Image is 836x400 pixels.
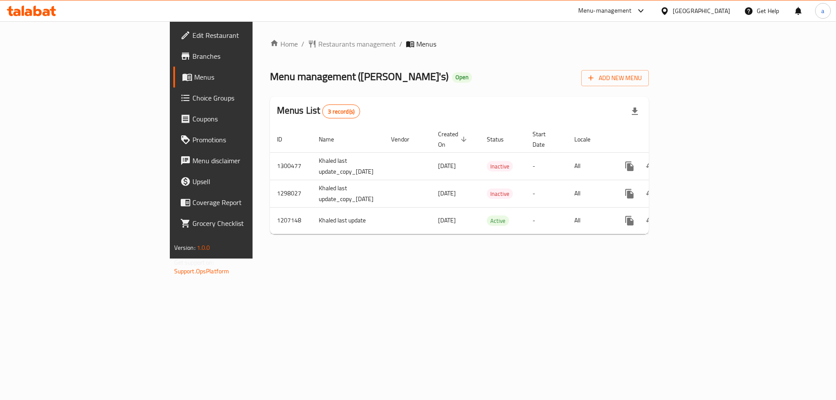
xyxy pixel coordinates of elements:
[619,156,640,177] button: more
[323,108,360,116] span: 3 record(s)
[391,134,421,145] span: Vendor
[173,150,310,171] a: Menu disclaimer
[452,74,472,81] span: Open
[197,242,210,253] span: 1.0.0
[399,39,402,49] li: /
[487,134,515,145] span: Status
[270,126,710,234] table: enhanced table
[567,207,612,234] td: All
[173,46,310,67] a: Branches
[487,189,513,199] span: Inactive
[174,242,196,253] span: Version:
[277,104,360,118] h2: Menus List
[173,213,310,234] a: Grocery Checklist
[624,101,645,122] div: Export file
[270,67,448,86] span: Menu management ( [PERSON_NAME]'s )
[174,266,229,277] a: Support.OpsPlatform
[192,218,303,229] span: Grocery Checklist
[567,152,612,180] td: All
[526,152,567,180] td: -
[318,39,396,49] span: Restaurants management
[173,25,310,46] a: Edit Restaurant
[270,39,649,49] nav: breadcrumb
[619,183,640,204] button: more
[526,180,567,207] td: -
[192,197,303,208] span: Coverage Report
[277,134,293,145] span: ID
[192,155,303,166] span: Menu disclaimer
[174,257,214,268] span: Get support on:
[322,104,360,118] div: Total records count
[533,129,557,150] span: Start Date
[578,6,632,16] div: Menu-management
[173,171,310,192] a: Upsell
[416,39,436,49] span: Menus
[438,188,456,199] span: [DATE]
[640,156,661,177] button: Change Status
[308,39,396,49] a: Restaurants management
[526,207,567,234] td: -
[173,129,310,150] a: Promotions
[640,183,661,204] button: Change Status
[612,126,710,153] th: Actions
[312,180,384,207] td: Khaled last update_copy_[DATE]
[319,134,345,145] span: Name
[192,51,303,61] span: Branches
[673,6,730,16] div: [GEOGRAPHIC_DATA]
[192,93,303,103] span: Choice Groups
[581,70,649,86] button: Add New Menu
[312,152,384,180] td: Khaled last update_copy_[DATE]
[192,176,303,187] span: Upsell
[640,210,661,231] button: Change Status
[194,72,303,82] span: Menus
[574,134,602,145] span: Locale
[438,160,456,171] span: [DATE]
[192,114,303,124] span: Coupons
[438,129,469,150] span: Created On
[452,72,472,83] div: Open
[173,87,310,108] a: Choice Groups
[173,192,310,213] a: Coverage Report
[192,30,303,40] span: Edit Restaurant
[567,180,612,207] td: All
[312,207,384,234] td: Khaled last update
[821,6,824,16] span: a
[173,67,310,87] a: Menus
[487,161,513,171] div: Inactive
[588,73,642,84] span: Add New Menu
[619,210,640,231] button: more
[487,216,509,226] span: Active
[173,108,310,129] a: Coupons
[438,215,456,226] span: [DATE]
[487,161,513,171] span: Inactive
[192,134,303,145] span: Promotions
